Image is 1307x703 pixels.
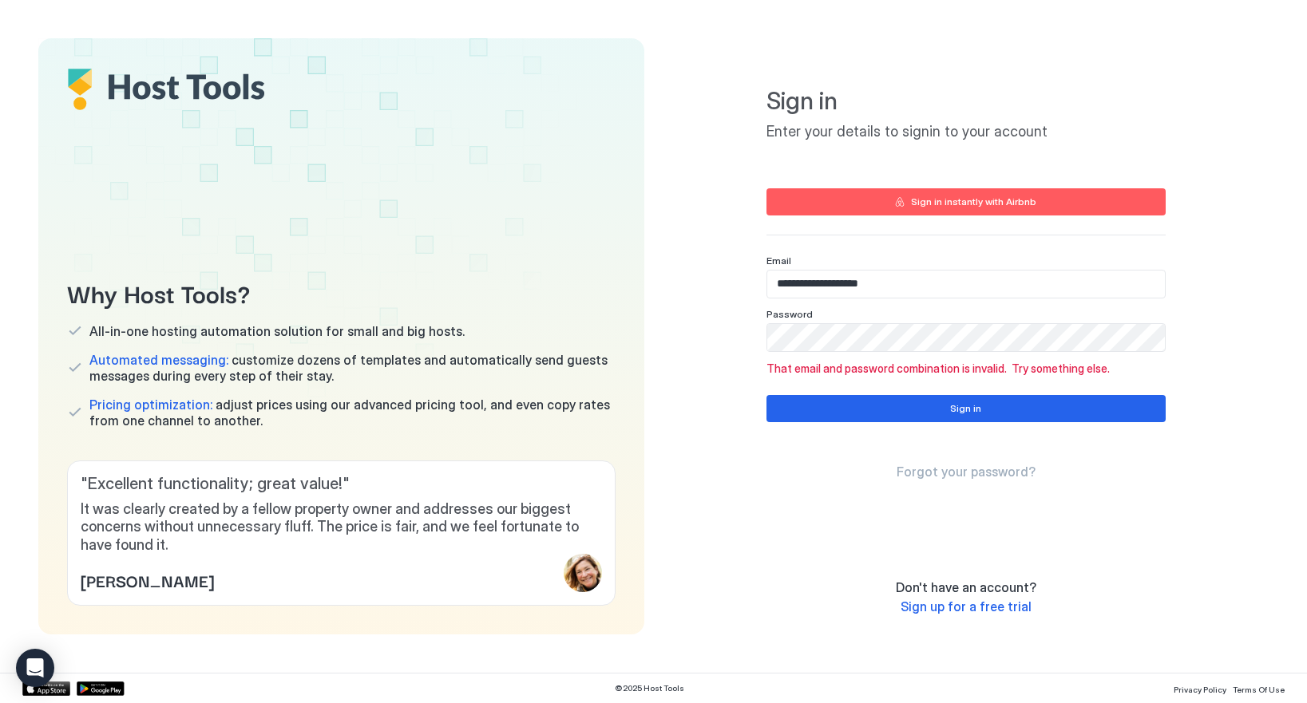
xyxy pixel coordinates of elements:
[766,255,791,267] span: Email
[89,352,228,368] span: Automated messaging:
[615,683,684,693] span: © 2025 Host Tools
[564,554,602,592] div: profile
[766,123,1166,141] span: Enter your details to signin to your account
[81,500,602,555] span: It was clearly created by a fellow property owner and addresses our biggest concerns without unne...
[81,474,602,494] span: " Excellent functionality; great value! "
[77,681,125,696] a: Google Play Store
[950,401,981,416] div: Sign in
[81,568,214,592] span: [PERSON_NAME]
[767,324,1165,351] input: Input Field
[897,464,1036,480] span: Forgot your password?
[1233,680,1285,697] a: Terms Of Use
[911,195,1036,209] div: Sign in instantly with Airbnb
[766,361,1166,376] span: That email and password combination is invalid. Try something else.
[89,323,465,339] span: All-in-one hosting automation solution for small and big hosts.
[22,681,70,696] a: App Store
[897,464,1036,480] a: Forgot your password?
[1174,685,1226,694] span: Privacy Policy
[89,352,616,384] span: customize dozens of templates and automatically send guests messages during every step of their s...
[766,86,1166,117] span: Sign in
[901,598,1032,615] a: Sign up for a free trial
[1174,680,1226,697] a: Privacy Policy
[1233,685,1285,694] span: Terms Of Use
[766,395,1166,422] button: Sign in
[766,308,813,320] span: Password
[89,397,212,413] span: Pricing optimization:
[89,397,616,429] span: adjust prices using our advanced pricing tool, and even copy rates from one channel to another.
[16,649,54,687] div: Open Intercom Messenger
[766,188,1166,215] button: Sign in instantly with Airbnb
[767,271,1165,298] input: Input Field
[896,579,1036,595] span: Don't have an account?
[67,274,616,310] span: Why Host Tools?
